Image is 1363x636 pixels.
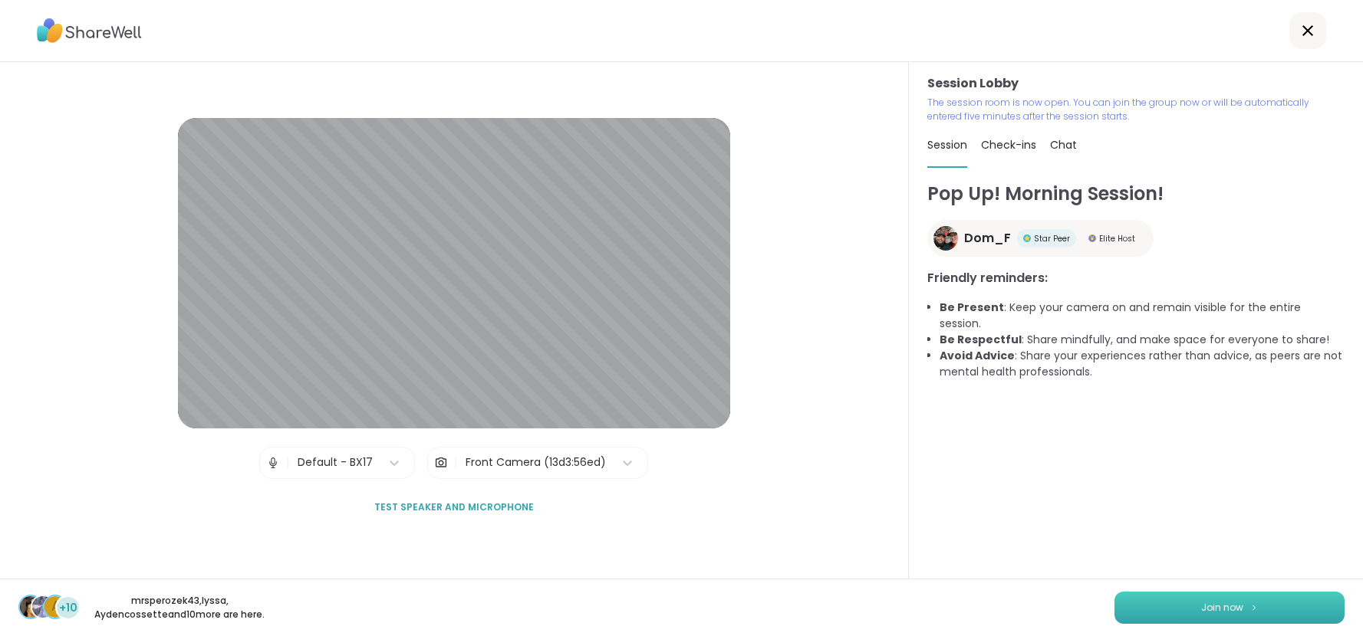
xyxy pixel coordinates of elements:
span: Chat [1050,137,1077,152]
span: Session [927,137,967,152]
div: Front Camera (13d3:56ed) [466,454,606,470]
h3: Session Lobby [927,74,1345,93]
div: Default - BX17 [298,454,373,470]
li: : Keep your camera on and remain visible for the entire session. [940,300,1345,332]
p: mrsperozek43 , lyssa , Aydencossette and 10 more are here. [94,594,265,621]
img: Elite Host [1088,234,1096,242]
li: : Share mindfully, and make space for everyone to share! [940,332,1345,348]
span: Test speaker and microphone [374,500,534,514]
img: Dom_F [933,226,958,251]
li: : Share your experiences rather than advice, as peers are not mental health professionals. [940,348,1345,380]
img: lyssa [32,596,54,618]
span: Elite Host [1099,233,1135,244]
b: Avoid Advice [940,348,1015,363]
span: Dom_F [964,229,1011,248]
b: Be Present [940,300,1004,315]
span: | [286,447,290,478]
span: +10 [59,600,77,616]
h3: Friendly reminders: [927,269,1345,287]
img: Microphone [266,447,280,478]
img: ShareWell Logo [37,13,142,48]
p: The session room is now open. You can join the group now or will be automatically entered five mi... [927,96,1345,123]
img: mrsperozek43 [20,596,41,618]
span: A [51,597,60,617]
img: ShareWell Logomark [1249,603,1259,611]
span: Check-ins [981,137,1036,152]
span: Star Peer [1034,233,1070,244]
b: Be Respectful [940,332,1022,347]
h1: Pop Up! Morning Session! [927,180,1345,208]
span: Join now [1201,601,1243,615]
span: | [454,447,458,478]
img: Star Peer [1023,234,1031,242]
img: Camera [434,447,448,478]
button: Join now [1114,592,1345,624]
button: Test speaker and microphone [368,491,540,523]
a: Dom_FDom_FStar PeerStar PeerElite HostElite Host [927,220,1154,257]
